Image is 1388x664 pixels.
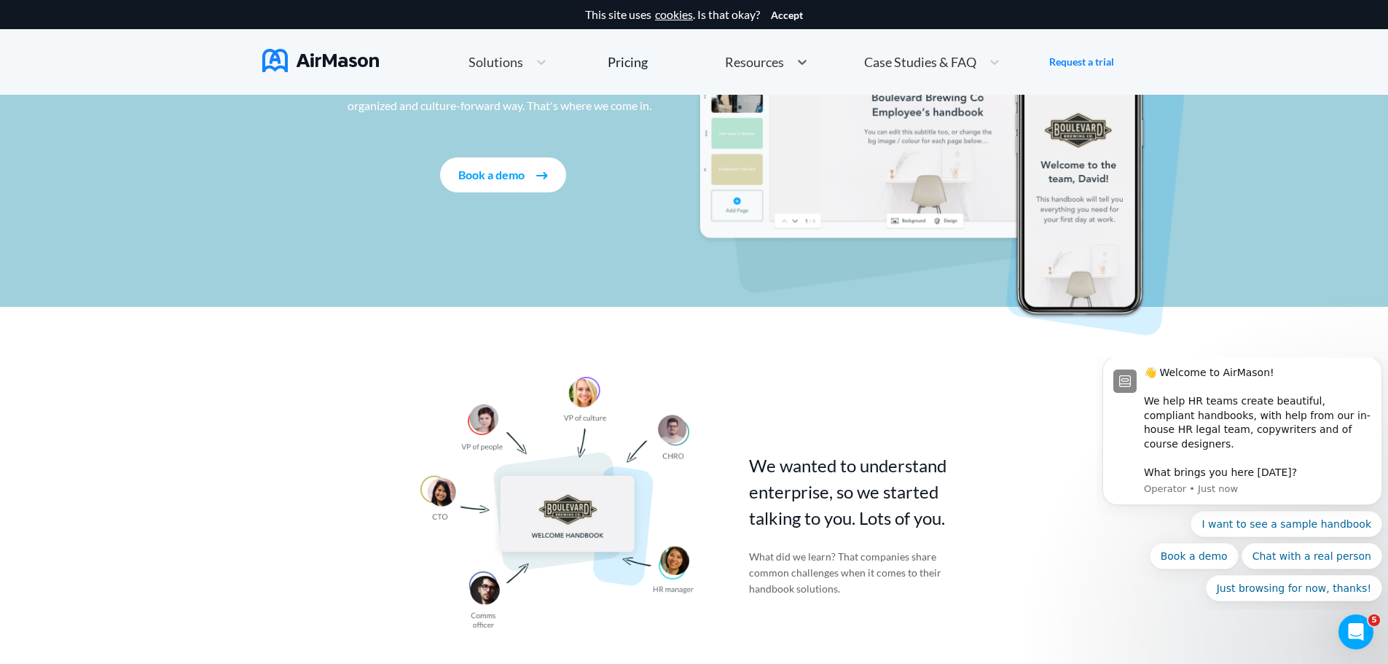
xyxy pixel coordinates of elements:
[864,55,976,69] span: Case Studies & FAQ
[1338,614,1373,649] iframe: Intercom live chat
[53,185,142,211] button: Quick reply: Book a demo
[749,549,950,597] p: What did we learn? That companies share common challenges when it comes to their handbook solutions.
[420,377,694,628] img: handbook intro
[94,153,286,179] button: Quick reply: I want to see a sample handbook
[1097,358,1388,610] iframe: Intercom notifications message
[109,217,286,243] button: Quick reply: Just browsing for now, thanks!
[1049,55,1114,69] a: Request a trial
[608,55,648,69] div: Pricing
[262,49,379,72] img: AirMason Logo
[47,8,275,122] div: 👋 Welcome to AirMason! We help HR teams create beautiful, compliant handbooks, with help from our...
[440,157,566,192] button: Book a demo
[608,49,648,75] a: Pricing
[47,125,275,138] p: Message from Operator, sent Just now
[1368,614,1380,626] span: 5
[17,12,40,35] img: Profile image for Operator
[145,185,286,211] button: Quick reply: Chat with a real person
[725,55,784,69] span: Resources
[468,55,523,69] span: Solutions
[6,153,286,243] div: Quick reply options
[47,8,275,122] div: Message content
[771,9,803,21] button: Accept cookies
[749,453,986,531] p: We wanted to understand enterprise, so we started talking to you. Lots of you.
[655,8,693,21] a: cookies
